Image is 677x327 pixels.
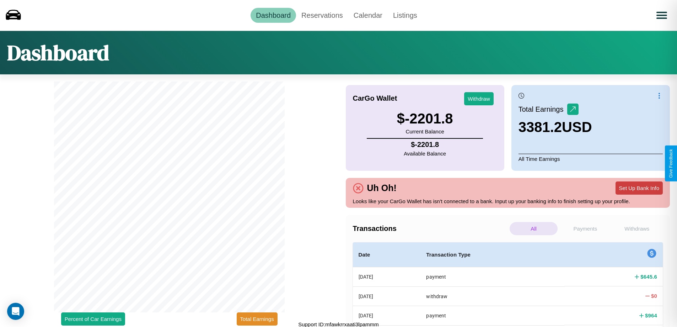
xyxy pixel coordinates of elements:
button: Percent of Car Earnings [61,312,125,326]
p: Total Earnings [519,103,567,116]
h4: Date [359,250,415,259]
h4: $ 645.6 [640,273,657,280]
a: Calendar [348,8,388,23]
button: Set Up Bank Info [616,181,663,195]
p: Available Balance [404,149,446,158]
h4: Transactions [353,225,508,233]
button: Total Earnings [237,312,278,326]
h1: Dashboard [7,38,109,67]
th: payment [420,267,564,287]
th: [DATE] [353,306,421,325]
h3: $ -2201.8 [397,111,453,127]
div: Open Intercom Messenger [7,303,24,320]
p: Current Balance [397,127,453,136]
a: Dashboard [251,8,296,23]
button: Open menu [652,5,672,25]
a: Listings [388,8,423,23]
p: All [510,222,558,235]
a: Reservations [296,8,348,23]
th: payment [420,306,564,325]
h3: 3381.2 USD [519,119,592,135]
div: Give Feedback [668,149,673,178]
h4: $ 0 [651,292,657,300]
th: [DATE] [353,267,421,287]
button: Withdraw [464,92,494,105]
h4: Transaction Type [426,250,559,259]
th: withdraw [420,286,564,306]
p: Payments [561,222,609,235]
h4: CarGo Wallet [353,94,397,102]
h4: $ -2201.8 [404,141,446,149]
h4: $ 964 [645,312,657,319]
h4: Uh Oh! [364,183,400,193]
p: All Time Earnings [519,154,663,164]
th: [DATE] [353,286,421,306]
p: Withdraws [613,222,661,235]
p: Looks like your CarGo Wallet has isn't connected to a bank. Input up your banking info to finish ... [353,196,663,206]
